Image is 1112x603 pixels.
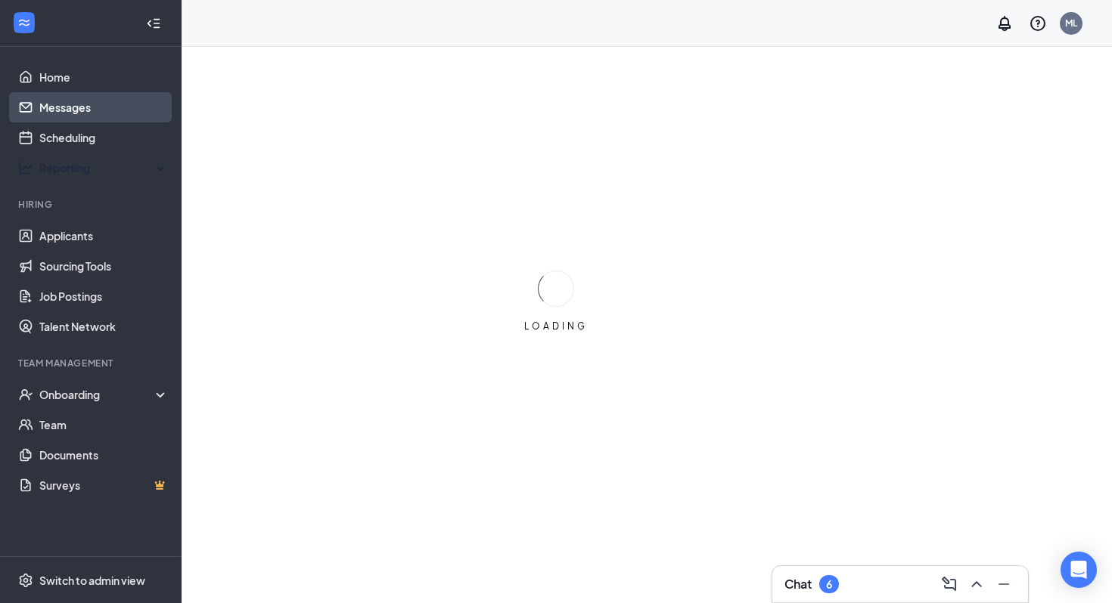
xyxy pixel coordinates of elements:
[18,160,33,175] svg: Analysis
[39,160,169,175] div: Reporting
[17,15,32,30] svg: WorkstreamLogo
[826,578,832,591] div: 6
[784,576,812,592] h3: Chat
[39,440,169,470] a: Documents
[39,122,169,153] a: Scheduling
[18,198,166,211] div: Hiring
[995,575,1013,593] svg: Minimize
[937,572,961,596] button: ComposeMessage
[996,14,1014,32] svg: Notifications
[1061,552,1097,588] div: Open Intercom Messenger
[146,16,161,31] svg: Collapse
[968,575,986,593] svg: ChevronUp
[39,92,169,122] a: Messages
[39,387,156,402] div: Onboarding
[1029,14,1047,32] svg: QuestionInfo
[18,357,166,370] div: Team Management
[940,575,958,593] svg: ComposeMessage
[39,470,169,500] a: SurveysCrown
[1065,17,1077,29] div: ML
[39,311,169,342] a: Talent Network
[39,62,169,92] a: Home
[518,320,594,332] div: LOADING
[39,251,169,281] a: Sourcing Tools
[964,572,989,596] button: ChevronUp
[39,573,145,588] div: Switch to admin view
[39,410,169,440] a: Team
[992,572,1016,596] button: Minimize
[39,281,169,311] a: Job Postings
[39,221,169,251] a: Applicants
[18,573,33,588] svg: Settings
[18,387,33,402] svg: UserCheck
